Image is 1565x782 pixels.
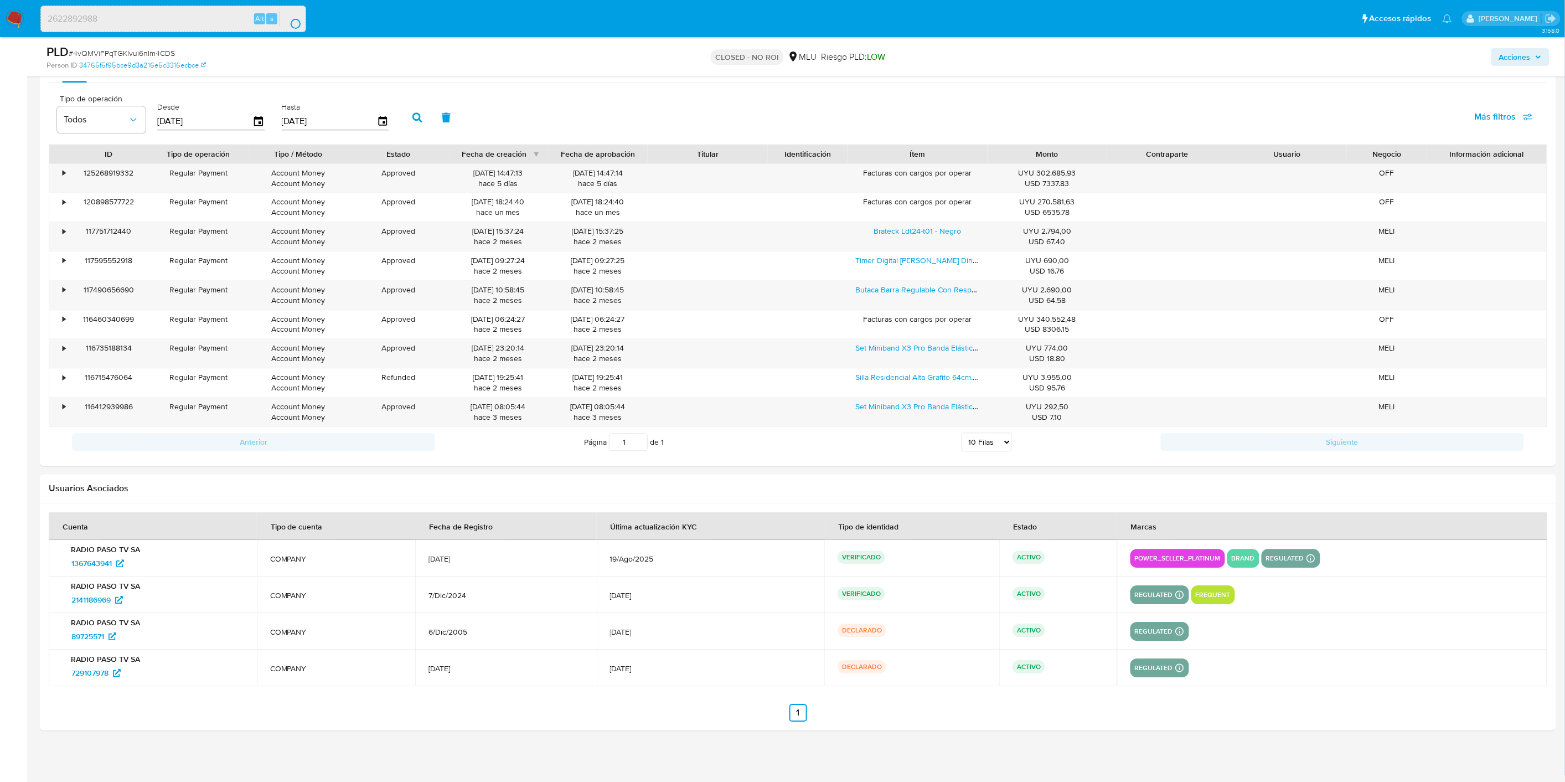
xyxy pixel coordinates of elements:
a: Notificaciones [1443,14,1452,23]
button: Acciones [1491,48,1549,66]
span: s [270,13,273,24]
span: 3.158.0 [1542,26,1559,35]
span: Riesgo PLD: [821,51,885,63]
span: LOW [867,50,885,63]
input: Buscar usuario o caso... [41,12,306,26]
h2: Usuarios Asociados [49,483,1547,494]
p: CLOSED - NO ROI [711,49,783,65]
span: Alt [255,13,264,24]
span: Accesos rápidos [1370,13,1432,24]
a: Salir [1545,13,1557,24]
span: # 4vQMViFPqTGKIvui6nIm4CDS [69,48,175,59]
b: Person ID [47,60,77,70]
button: search-icon [279,11,302,27]
div: MLU [788,51,817,63]
span: Acciones [1499,48,1531,66]
a: 34765f5f95bce9d3a216e5c3316ecbce [79,60,206,70]
b: PLD [47,43,69,60]
p: gregorio.negri@mercadolibre.com [1479,13,1541,24]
